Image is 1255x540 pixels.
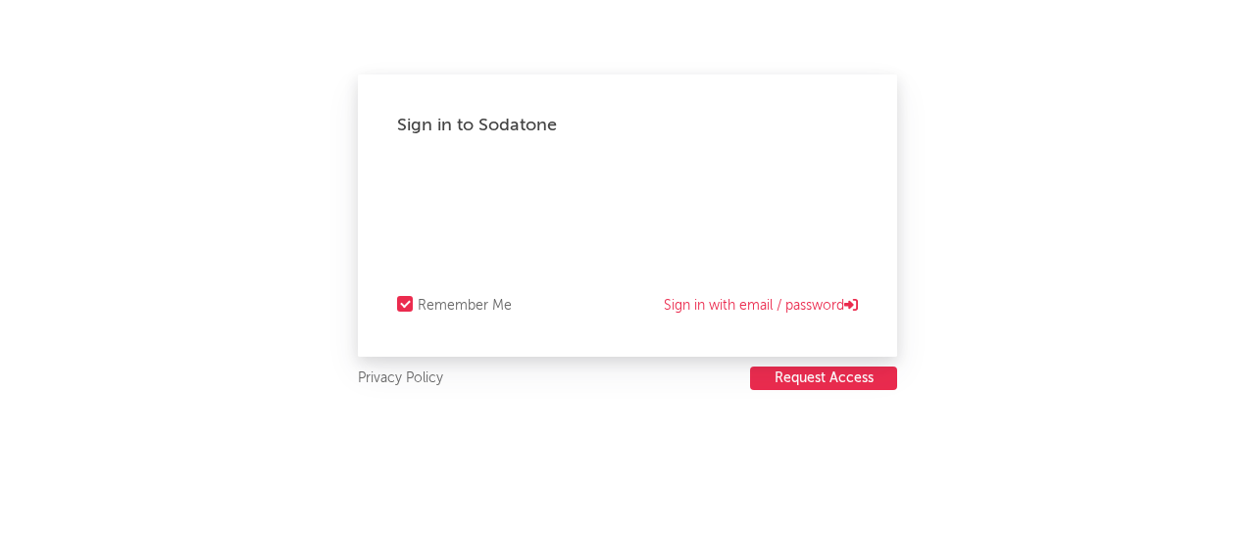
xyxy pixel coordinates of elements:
a: Sign in with email / password [664,294,858,318]
button: Request Access [750,367,897,390]
a: Privacy Policy [358,367,443,391]
div: Remember Me [418,294,512,318]
div: Sign in to Sodatone [397,114,858,137]
a: Request Access [750,367,897,391]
